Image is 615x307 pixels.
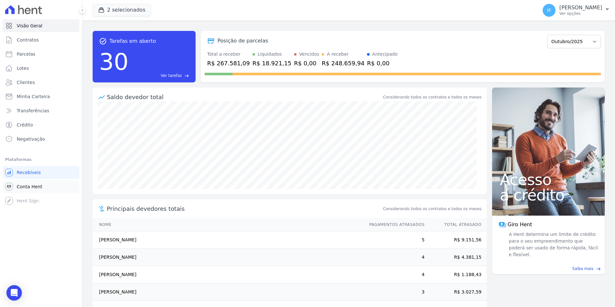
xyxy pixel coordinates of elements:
div: Antecipado [372,51,398,58]
div: Saldo devedor total [107,93,382,101]
td: R$ 3.027,59 [425,284,487,301]
div: R$ 248.659,94 [322,59,364,68]
td: [PERSON_NAME] [93,266,363,284]
div: Plataformas [5,156,77,163]
span: Minha Carteira [17,93,50,100]
button: 2 selecionados [93,4,151,16]
span: IF [547,8,551,13]
button: IF [PERSON_NAME] Ver opções [537,1,615,19]
div: Posição de parcelas [217,37,268,45]
span: Considerando todos os contratos e todos os meses [383,206,482,212]
span: Crédito [17,122,33,128]
td: 5 [363,231,425,249]
span: Lotes [17,65,29,71]
p: [PERSON_NAME] [559,5,602,11]
span: Principais devedores totais [107,204,382,213]
div: Liquidados [258,51,282,58]
td: 4 [363,249,425,266]
div: Vencidos [299,51,319,58]
a: Saiba mais east [496,266,601,272]
span: east [596,266,601,271]
span: Clientes [17,79,35,86]
span: Recebíveis [17,169,41,176]
div: A receber [327,51,349,58]
span: a crédito [500,187,597,203]
td: [PERSON_NAME] [93,249,363,266]
span: Contratos [17,37,39,43]
th: Total Atrasado [425,218,487,231]
a: Minha Carteira [3,90,79,103]
a: Clientes [3,76,79,89]
div: R$ 267.581,09 [207,59,250,68]
a: Crédito [3,118,79,131]
div: R$ 18.921,15 [252,59,291,68]
div: Total a receber [207,51,250,58]
span: Ver tarefas [161,73,182,79]
span: Saiba mais [572,266,593,272]
span: Visão Geral [17,23,42,29]
td: R$ 4.381,15 [425,249,487,266]
a: Visão Geral [3,19,79,32]
div: R$ 0,00 [294,59,319,68]
a: Recebíveis [3,166,79,179]
td: R$ 1.188,43 [425,266,487,284]
p: Ver opções [559,11,602,16]
span: Acesso [500,172,597,187]
a: Conta Hent [3,180,79,193]
span: Tarefas em aberto [109,37,156,45]
a: Ver tarefas east [131,73,189,79]
th: Pagamentos Atrasados [363,218,425,231]
a: Lotes [3,62,79,75]
td: 3 [363,284,425,301]
span: Giro Hent [508,221,532,228]
div: 30 [99,45,129,79]
span: Negativação [17,136,45,142]
a: Contratos [3,33,79,46]
div: Considerando todos os contratos e todos os meses [383,94,482,100]
a: Parcelas [3,48,79,60]
div: R$ 0,00 [367,59,398,68]
td: 4 [363,266,425,284]
span: Transferências [17,107,49,114]
span: Parcelas [17,51,35,57]
div: Open Intercom Messenger [6,285,22,301]
td: [PERSON_NAME] [93,231,363,249]
span: Conta Hent [17,183,42,190]
td: [PERSON_NAME] [93,284,363,301]
span: A Hent determina um limite de crédito para o seu empreendimento que poderá ser usado de forma ráp... [508,231,598,258]
span: task_alt [99,37,107,45]
span: east [184,73,189,78]
a: Negativação [3,133,79,145]
th: Nome [93,218,363,231]
td: R$ 9.151,56 [425,231,487,249]
a: Transferências [3,104,79,117]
